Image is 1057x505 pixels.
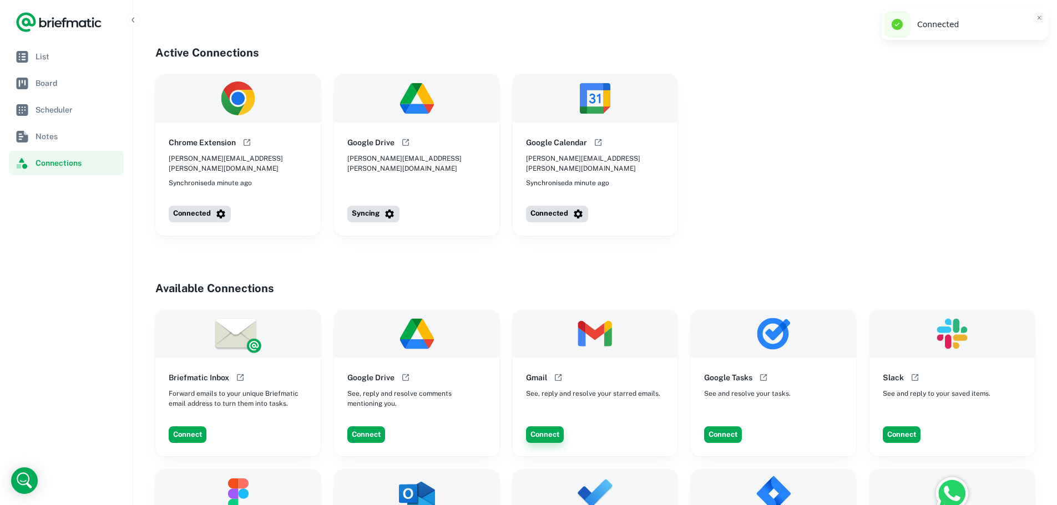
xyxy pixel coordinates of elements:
a: Logo [16,11,102,33]
button: Syncing [347,206,399,222]
span: See, reply and resolve comments mentioning you. [347,389,486,409]
button: Connect [169,426,206,443]
span: [PERSON_NAME][EMAIL_ADDRESS][PERSON_NAME][DOMAIN_NAME] [347,154,486,174]
h6: Gmail [526,371,547,384]
img: Google Drive [334,74,499,123]
button: Connect [883,426,921,443]
span: Board [36,77,119,89]
a: Board [9,71,124,95]
span: Forward emails to your unique Briefmatic email address to turn them into tasks. [169,389,307,409]
img: Gmail [513,310,678,358]
span: [PERSON_NAME][EMAIL_ADDRESS][PERSON_NAME][DOMAIN_NAME] [169,154,307,174]
div: Open Intercom Messenger [11,467,38,494]
span: Synchronised a minute ago [526,178,609,188]
button: Open help documentation [399,371,412,384]
h6: Google Drive [347,371,395,384]
span: Notes [36,130,119,142]
div: Connected [917,19,1026,30]
span: Synchronised a minute ago [169,178,252,188]
h6: Briefmatic Inbox [169,371,229,384]
span: Scheduler [36,104,119,116]
button: Open help documentation [240,136,254,149]
h4: Available Connections [155,280,1035,297]
button: Open help documentation [552,371,565,384]
img: Chrome Extension [155,74,321,123]
img: Slack [869,310,1035,358]
img: Google Drive [334,310,499,358]
img: Google Tasks [691,310,856,358]
span: [PERSON_NAME][EMAIL_ADDRESS][PERSON_NAME][DOMAIN_NAME] [526,154,665,174]
button: Connected [526,206,588,222]
button: Open help documentation [591,136,605,149]
a: Scheduler [9,98,124,122]
h6: Chrome Extension [169,136,236,149]
h4: Active Connections [155,44,1035,61]
button: Open help documentation [234,371,247,384]
h6: Slack [883,371,904,384]
button: Open help documentation [908,371,922,384]
button: Open help documentation [399,136,412,149]
span: See and reply to your saved items. [883,389,990,399]
a: Connections [9,151,124,175]
h6: Google Drive [347,136,395,149]
button: Connect [526,426,564,443]
button: Open help documentation [757,371,770,384]
a: List [9,44,124,69]
img: Briefmatic Inbox [155,310,321,358]
h6: Google Calendar [526,136,587,149]
span: See and resolve your tasks. [704,389,791,399]
button: Close toast [1034,12,1045,23]
h6: Google Tasks [704,371,752,384]
img: Google Calendar [513,74,678,123]
button: Connect [704,426,742,443]
button: Connected [169,206,231,222]
span: See, reply and resolve your starred emails. [526,389,660,399]
span: List [36,50,119,63]
button: Connect [347,426,385,443]
a: Notes [9,124,124,149]
span: Connections [36,157,119,169]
